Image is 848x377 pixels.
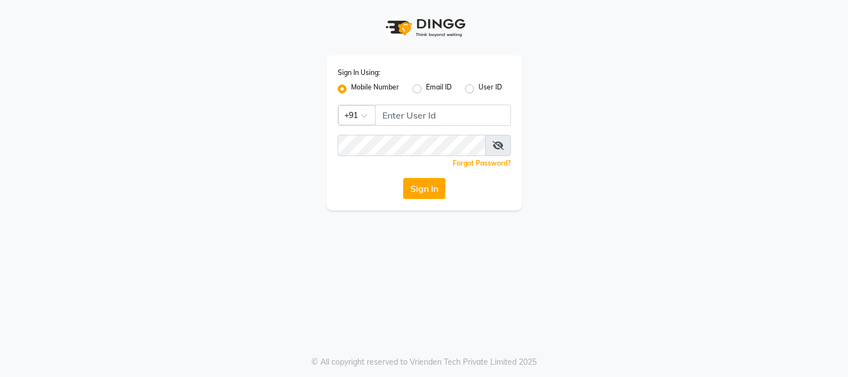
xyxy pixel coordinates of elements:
label: Sign In Using: [338,68,380,78]
a: Forgot Password? [453,159,511,167]
input: Username [338,135,486,156]
label: User ID [479,82,502,96]
label: Email ID [426,82,452,96]
img: logo1.svg [380,11,469,44]
label: Mobile Number [351,82,399,96]
button: Sign In [403,178,446,199]
input: Username [375,105,511,126]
